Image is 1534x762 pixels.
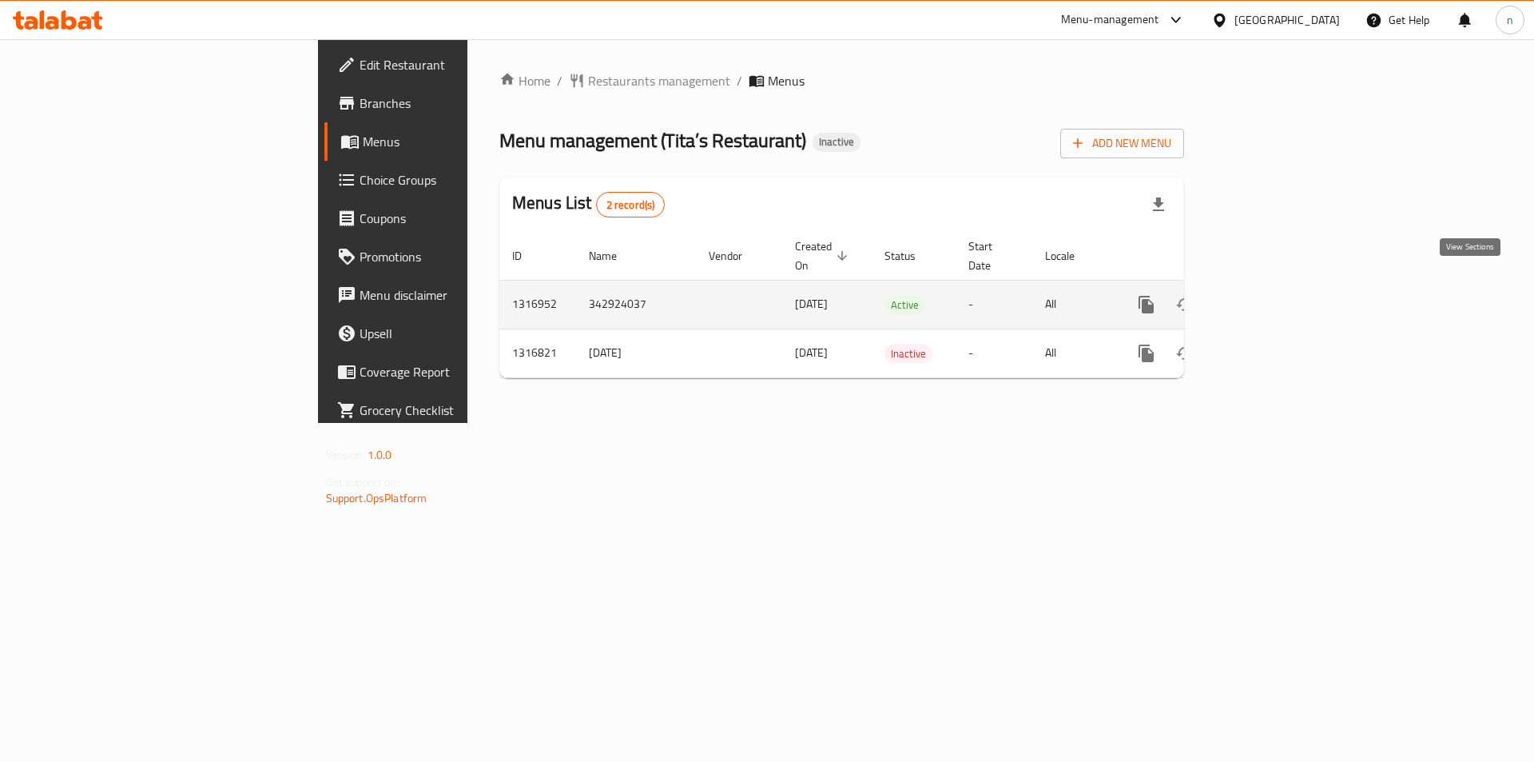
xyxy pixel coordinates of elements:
span: Branches [360,94,562,113]
span: Menu management ( Tita’s Restaurant ) [499,122,806,158]
a: Coverage Report [324,353,574,391]
td: All [1032,280,1115,329]
div: Active [884,295,925,314]
span: Inactive [884,345,932,363]
div: Inactive [813,133,860,152]
a: Menu disclaimer [324,276,574,314]
a: Coupons [324,199,574,237]
span: Coverage Report [360,362,562,381]
a: Edit Restaurant [324,46,574,84]
a: Promotions [324,237,574,276]
td: All [1032,329,1115,377]
span: n [1507,11,1513,29]
span: Name [589,246,638,265]
span: Status [884,246,936,265]
span: 1.0.0 [368,445,392,465]
a: Branches [324,84,574,122]
button: Add New Menu [1060,129,1184,158]
span: Add New Menu [1073,134,1171,154]
span: Promotions [360,247,562,266]
span: Choice Groups [360,170,562,190]
div: Export file [1139,186,1178,224]
td: 342924037 [576,280,696,329]
span: Active [884,296,925,314]
span: [DATE] [795,293,828,314]
span: Inactive [813,135,860,149]
span: Vendor [709,246,763,265]
span: Menus [768,71,805,90]
button: Change Status [1166,334,1204,373]
a: Choice Groups [324,161,574,199]
div: Total records count [596,192,666,217]
div: [GEOGRAPHIC_DATA] [1234,11,1340,29]
table: enhanced table [499,232,1294,378]
nav: breadcrumb [499,71,1184,90]
td: - [956,280,1032,329]
a: Grocery Checklist [324,391,574,429]
span: Edit Restaurant [360,55,562,74]
span: Grocery Checklist [360,401,562,420]
button: more [1127,334,1166,373]
th: Actions [1115,232,1294,281]
li: / [737,71,742,90]
a: Upsell [324,314,574,353]
a: Restaurants management [569,71,730,90]
span: Menus [363,132,562,151]
span: 2 record(s) [597,197,665,213]
span: Upsell [360,324,562,343]
td: [DATE] [576,329,696,377]
button: more [1127,285,1166,324]
div: Menu-management [1061,10,1159,30]
span: Coupons [360,209,562,228]
span: Version: [326,445,365,465]
span: Restaurants management [588,71,730,90]
a: Menus [324,122,574,161]
a: Support.OpsPlatform [326,488,427,509]
span: Locale [1045,246,1095,265]
h2: Menus List [512,191,665,217]
span: Get support on: [326,472,399,493]
span: ID [512,246,542,265]
span: Start Date [968,237,1013,275]
span: Menu disclaimer [360,285,562,305]
td: - [956,329,1032,377]
span: Created On [795,237,852,275]
span: [DATE] [795,342,828,363]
